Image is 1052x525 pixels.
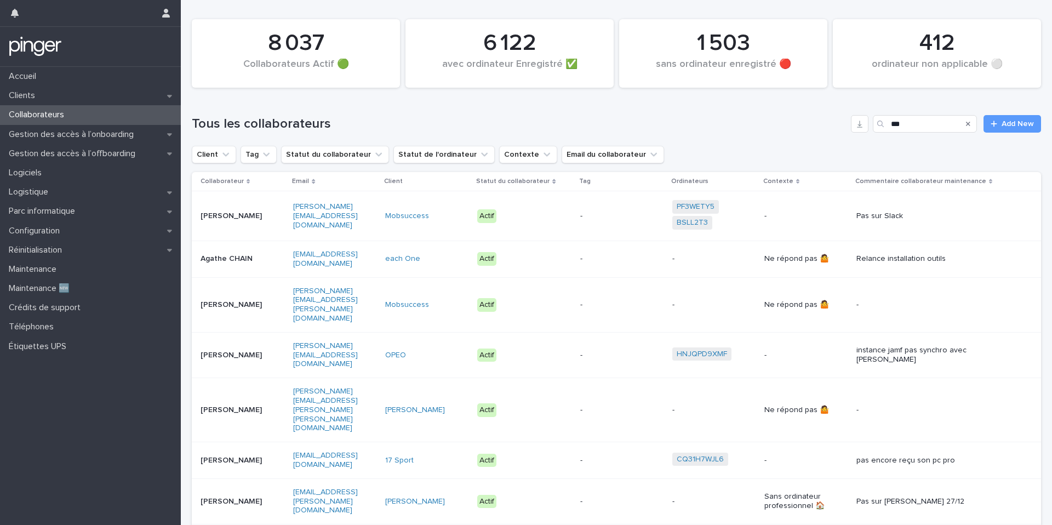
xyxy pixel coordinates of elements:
a: [EMAIL_ADDRESS][DOMAIN_NAME] [293,250,358,267]
p: Email [292,175,309,187]
a: Mobsuccess [385,212,429,221]
p: - [580,300,649,310]
p: - [672,300,741,310]
h1: Tous les collaborateurs [192,116,847,132]
a: [PERSON_NAME] [385,497,445,506]
div: Actif [477,403,496,417]
button: Tag [241,146,277,163]
p: [PERSON_NAME] [201,497,269,506]
p: Pas sur [PERSON_NAME] 27/12 [856,497,993,506]
p: Ordinateurs [671,175,708,187]
a: [PERSON_NAME][EMAIL_ADDRESS][PERSON_NAME][DOMAIN_NAME] [293,287,358,322]
p: [PERSON_NAME] [201,300,269,310]
p: Gestion des accès à l’onboarding [4,129,142,140]
div: sans ordinateur enregistré 🔴 [638,59,809,82]
tr: [PERSON_NAME][EMAIL_ADDRESS][PERSON_NAME][DOMAIN_NAME][PERSON_NAME] Actif--Sans ordinateur profes... [192,478,1041,524]
div: Actif [477,454,496,467]
button: Contexte [499,146,557,163]
p: - [580,406,649,415]
a: [EMAIL_ADDRESS][PERSON_NAME][DOMAIN_NAME] [293,488,358,515]
div: 6 122 [424,30,595,57]
p: Statut du collaborateur [476,175,550,187]
p: Accueil [4,71,45,82]
p: Logiciels [4,168,50,178]
p: Ne répond pas 🤷 [764,254,833,264]
tr: [PERSON_NAME][PERSON_NAME][EMAIL_ADDRESS][PERSON_NAME][PERSON_NAME][DOMAIN_NAME][PERSON_NAME] Act... [192,378,1041,442]
div: 8 037 [210,30,381,57]
p: [PERSON_NAME] [201,212,269,221]
a: [EMAIL_ADDRESS][DOMAIN_NAME] [293,452,358,469]
div: Actif [477,298,496,312]
p: Téléphones [4,322,62,332]
p: - [580,254,649,264]
span: Add New [1002,120,1034,128]
div: 1 503 [638,30,809,57]
p: - [672,406,741,415]
p: - [580,497,649,506]
div: 412 [851,30,1022,57]
p: - [672,497,741,506]
p: Clients [4,90,44,101]
p: Logistique [4,187,57,197]
button: Client [192,146,236,163]
a: PF3WETY5 [677,202,714,212]
a: HNJQPD9XMF [677,350,727,359]
button: Statut du collaborateur [281,146,389,163]
a: [PERSON_NAME][EMAIL_ADDRESS][PERSON_NAME][PERSON_NAME][DOMAIN_NAME] [293,387,358,432]
tr: [PERSON_NAME][PERSON_NAME][EMAIL_ADDRESS][DOMAIN_NAME]OPEO Actif-HNJQPD9XMF -instance jamf pas sy... [192,332,1041,378]
tr: [PERSON_NAME][PERSON_NAME][EMAIL_ADDRESS][PERSON_NAME][DOMAIN_NAME]Mobsuccess Actif--Ne répond pa... [192,277,1041,332]
p: Ne répond pas 🤷 [764,300,833,310]
div: avec ordinateur Enregistré ✅ [424,59,595,82]
p: - [764,351,833,360]
button: Statut de l'ordinateur [393,146,495,163]
p: - [580,456,649,465]
a: [PERSON_NAME][EMAIL_ADDRESS][DOMAIN_NAME] [293,342,358,368]
p: Agathe CHAIN [201,254,269,264]
p: - [856,300,993,310]
p: Client [384,175,403,187]
div: Collaborateurs Actif 🟢 [210,59,381,82]
p: Tag [579,175,591,187]
p: Sans ordinateur professionnel 🏠 [764,492,833,511]
p: Commentaire collaborateur maintenance [855,175,986,187]
p: Contexte [763,175,793,187]
p: Configuration [4,226,68,236]
a: Mobsuccess [385,300,429,310]
a: [PERSON_NAME] [385,406,445,415]
tr: [PERSON_NAME][PERSON_NAME][EMAIL_ADDRESS][DOMAIN_NAME]Mobsuccess Actif-PF3WETY5 BSLL2T3 -Pas sur ... [192,191,1041,241]
p: [PERSON_NAME] [201,456,269,465]
p: [PERSON_NAME] [201,406,269,415]
p: Parc informatique [4,206,84,216]
p: Réinitialisation [4,245,71,255]
p: - [580,351,649,360]
a: BSLL2T3 [677,218,708,227]
p: Pas sur Slack [856,212,993,221]
div: ordinateur non applicable ⚪ [851,59,1022,82]
tr: Agathe CHAIN[EMAIL_ADDRESS][DOMAIN_NAME]each One Actif--Ne répond pas 🤷Relance installation outils [192,241,1041,277]
p: Étiquettes UPS [4,341,75,352]
p: [PERSON_NAME] [201,351,269,360]
a: OPEO [385,351,406,360]
p: pas encore reçu son pc pro [856,456,993,465]
p: Relance installation outils [856,254,993,264]
img: mTgBEunGTSyRkCgitkcU [9,36,62,58]
p: Maintenance [4,264,65,275]
p: Collaborateur [201,175,244,187]
p: - [764,212,833,221]
div: Actif [477,209,496,223]
p: Maintenance 🆕 [4,283,78,294]
p: - [764,456,833,465]
button: Email du collaborateur [562,146,664,163]
a: CQ31H7WJL6 [677,455,724,464]
p: Ne répond pas 🤷 [764,406,833,415]
tr: [PERSON_NAME][EMAIL_ADDRESS][DOMAIN_NAME]17 Sport Actif-CQ31H7WJL6 -pas encore reçu son pc pro [192,442,1041,479]
input: Search [873,115,977,133]
a: Add New [984,115,1041,133]
a: 17 Sport [385,456,414,465]
div: Actif [477,252,496,266]
div: Actif [477,349,496,362]
a: each One [385,254,420,264]
a: [PERSON_NAME][EMAIL_ADDRESS][DOMAIN_NAME] [293,203,358,229]
p: instance jamf pas synchro avec [PERSON_NAME] [856,346,993,364]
